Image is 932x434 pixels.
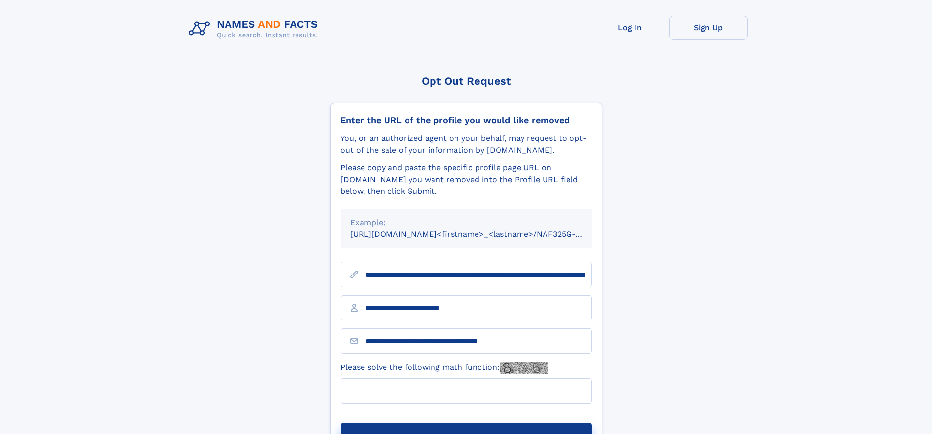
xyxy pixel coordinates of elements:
small: [URL][DOMAIN_NAME]<firstname>_<lastname>/NAF325G-xxxxxxxx [350,229,611,239]
div: Example: [350,217,582,228]
label: Please solve the following math function: [341,362,548,374]
img: Logo Names and Facts [185,16,326,42]
div: Please copy and paste the specific profile page URL on [DOMAIN_NAME] you want removed into the Pr... [341,162,592,197]
a: Sign Up [669,16,748,40]
a: Log In [591,16,669,40]
div: Enter the URL of the profile you would like removed [341,115,592,126]
div: Opt Out Request [330,75,602,87]
div: You, or an authorized agent on your behalf, may request to opt-out of the sale of your informatio... [341,133,592,156]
